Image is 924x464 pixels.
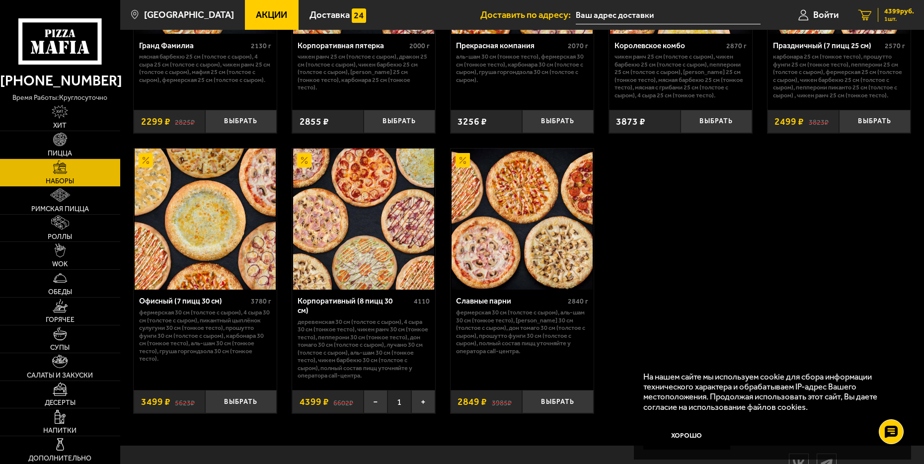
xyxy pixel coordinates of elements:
[205,110,277,133] button: Выбрать
[175,397,195,406] s: 5623 ₽
[135,149,276,290] img: Офисный (7 пицц 30 см)
[364,110,435,133] button: Выбрать
[139,309,272,363] p: Фермерская 30 см (толстое с сыром), 4 сыра 30 см (толстое с сыром), Пикантный цыплёнок сулугуни 3...
[615,41,724,51] div: Королевское комбо
[46,178,74,185] span: Наборы
[205,390,277,413] button: Выбрать
[774,117,804,126] span: 2499 ₽
[522,110,594,133] button: Выбрать
[681,110,752,133] button: Выбрать
[452,149,593,290] img: Славные парни
[885,42,905,50] span: 2570 г
[52,261,68,268] span: WOK
[839,110,911,133] button: Выбрать
[309,10,350,20] span: Доставка
[144,10,234,20] span: [GEOGRAPHIC_DATA]
[411,390,435,413] button: +
[884,8,914,15] span: 4399 руб.
[352,8,366,23] img: 15daf4d41897b9f0e9f617042186c801.svg
[43,427,77,434] span: Напитки
[456,153,470,167] img: Акционный
[139,153,153,167] img: Акционный
[298,318,430,380] p: Деревенская 30 см (толстое с сыром), 4 сыра 30 см (тонкое тесто), Чикен Ранч 30 см (тонкое тесто)...
[809,117,829,126] s: 3823 ₽
[28,455,91,462] span: Дополнительно
[456,309,589,355] p: Фермерская 30 см (толстое с сыром), Аль-Шам 30 см (тонкое тесто), [PERSON_NAME] 30 см (толстое с ...
[175,117,195,126] s: 2825 ₽
[643,421,730,450] button: Хорошо
[251,297,271,306] span: 3780 г
[45,399,76,406] span: Десерты
[522,390,594,413] button: Выбрать
[414,297,430,306] span: 4110
[458,397,487,406] span: 2849 ₽
[568,42,588,50] span: 2070 г
[300,117,329,126] span: 2855 ₽
[53,122,67,129] span: Хит
[50,344,70,351] span: Супы
[387,390,411,413] span: 1
[141,397,170,406] span: 3499 ₽
[364,390,387,413] button: −
[576,6,761,24] input: Ваш адрес доставки
[333,397,353,406] s: 6602 ₽
[615,53,747,99] p: Чикен Ранч 25 см (толстое с сыром), Чикен Барбекю 25 см (толстое с сыром), Пепперони 25 см (толст...
[139,297,249,306] div: Офисный (7 пицц 30 см)
[298,297,412,315] div: Корпоративный (8 пицц 30 см)
[27,372,93,379] span: Салаты и закуски
[139,53,272,83] p: Мясная Барбекю 25 см (толстое с сыром), 4 сыра 25 см (толстое с сыром), Чикен Ранч 25 см (толстое...
[451,149,594,290] a: АкционныйСлавные парни
[456,297,566,306] div: Славные парни
[773,53,906,99] p: Карбонара 25 см (тонкое тесто), Прошутто Фунги 25 см (тонкое тесто), Пепперони 25 см (толстое с с...
[46,316,75,323] span: Горячее
[458,117,487,126] span: 3256 ₽
[139,41,249,51] div: Гранд Фамилиа
[568,297,588,306] span: 2840 г
[297,153,311,167] img: Акционный
[48,150,72,157] span: Пицца
[298,41,407,51] div: Корпоративная пятерка
[813,10,839,20] span: Войти
[773,41,883,51] div: Праздничный (7 пицц 25 см)
[300,397,329,406] span: 4399 ₽
[298,53,430,91] p: Чикен Ранч 25 см (толстое с сыром), Дракон 25 см (толстое с сыром), Чикен Барбекю 25 см (толстое ...
[492,397,512,406] s: 3985 ₽
[726,42,747,50] span: 2870 г
[293,149,434,290] img: Корпоративный (8 пицц 30 см)
[31,206,89,213] span: Римская пицца
[256,10,287,20] span: Акции
[251,42,271,50] span: 2130 г
[134,149,277,290] a: АкционныйОфисный (7 пицц 30 см)
[480,10,576,20] span: Доставить по адресу:
[643,372,895,411] p: На нашем сайте мы используем cookie для сбора информации технического характера и обрабатываем IP...
[616,117,645,126] span: 3873 ₽
[141,117,170,126] span: 2299 ₽
[292,149,435,290] a: АкционныйКорпоративный (8 пицц 30 см)
[48,233,72,240] span: Роллы
[456,41,566,51] div: Прекрасная компания
[48,289,72,296] span: Обеды
[456,53,589,83] p: Аль-Шам 30 см (тонкое тесто), Фермерская 30 см (тонкое тесто), Карбонара 30 см (толстое с сыром),...
[409,42,430,50] span: 2000 г
[884,16,914,22] span: 1 шт.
